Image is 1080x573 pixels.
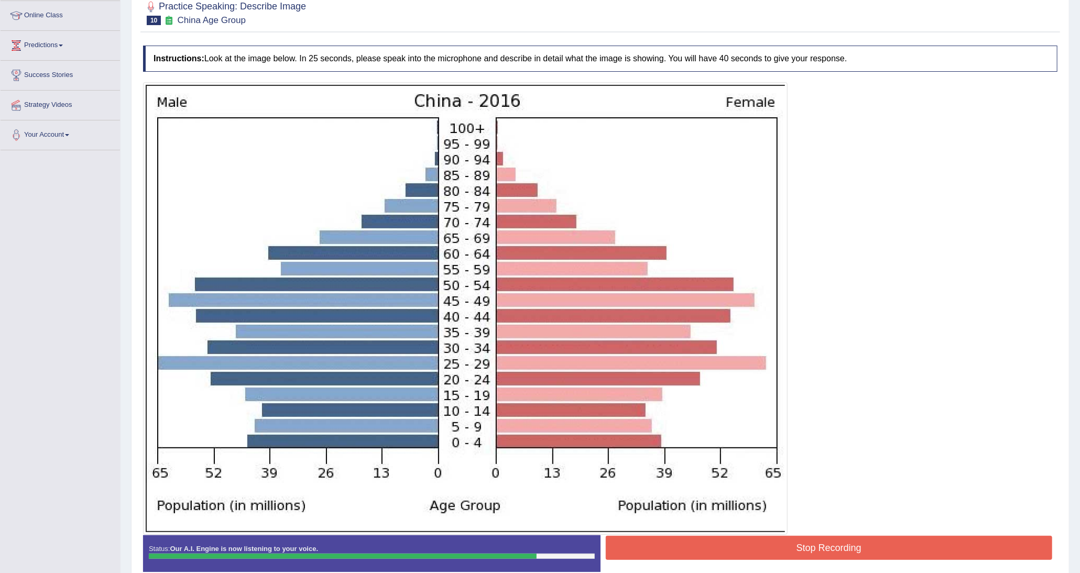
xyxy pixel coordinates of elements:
[1,91,120,117] a: Strategy Videos
[163,16,174,26] small: Exam occurring question
[154,54,204,63] b: Instructions:
[143,535,601,572] div: Status:
[1,31,120,57] a: Predictions
[178,15,246,25] small: China Age Group
[1,61,120,87] a: Success Stories
[1,120,120,147] a: Your Account
[143,46,1057,72] h4: Look at the image below. In 25 seconds, please speak into the microphone and describe in detail w...
[606,536,1053,560] button: Stop Recording
[147,16,161,25] span: 10
[170,545,318,553] strong: Our A.I. Engine is now listening to your voice.
[1,1,120,27] a: Online Class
